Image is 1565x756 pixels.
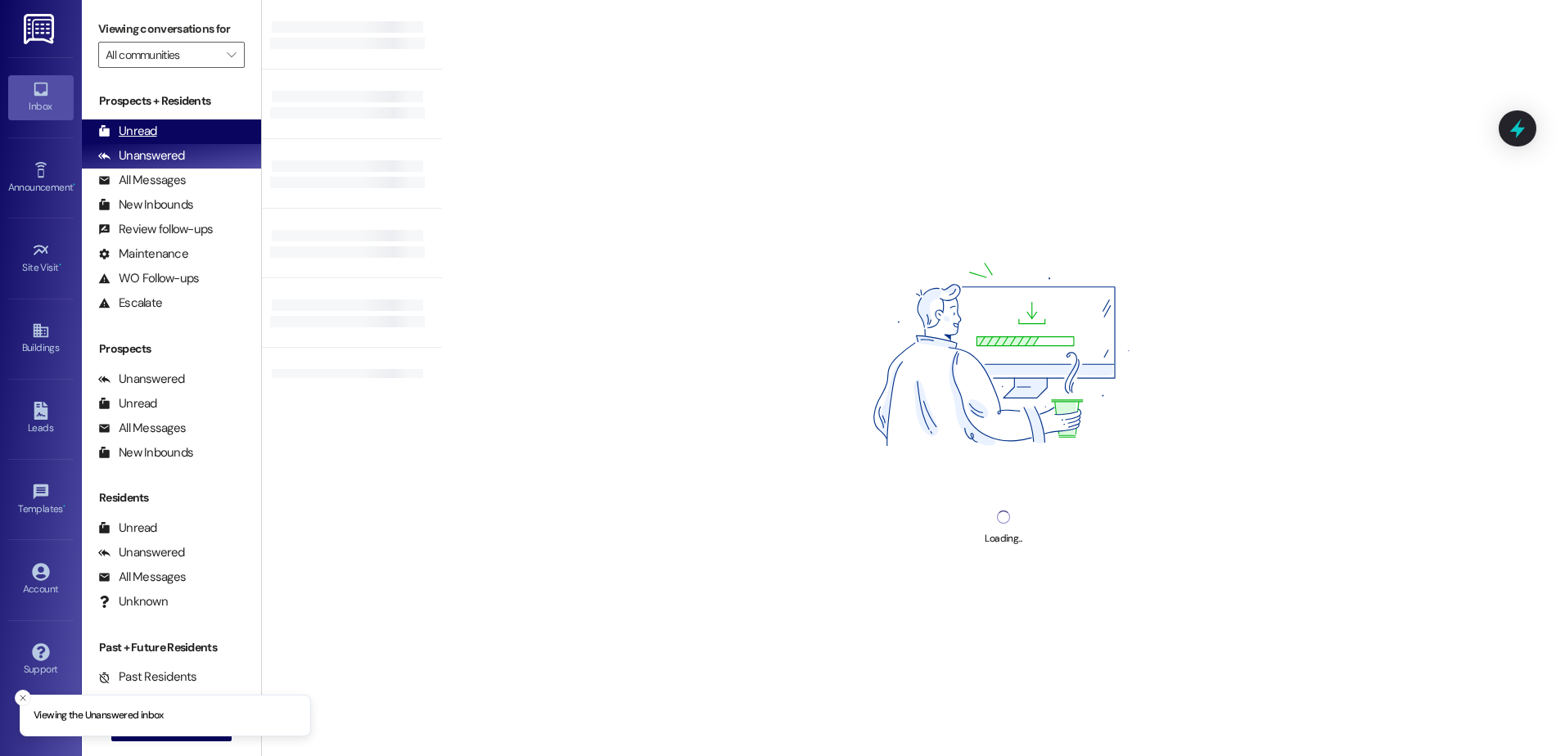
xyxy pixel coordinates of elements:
div: New Inbounds [98,444,193,461]
div: Unread [98,123,157,140]
div: Unanswered [98,147,185,164]
div: Prospects [82,340,261,358]
div: Prospects + Residents [82,92,261,110]
div: All Messages [98,569,186,586]
div: Unanswered [98,544,185,561]
a: Leads [8,397,74,441]
div: Unread [98,395,157,412]
div: Residents [82,489,261,506]
div: Maintenance [98,245,188,263]
input: All communities [106,42,219,68]
span: • [73,179,75,191]
span: • [63,501,65,512]
p: Viewing the Unanswered inbox [34,709,164,723]
div: Unknown [98,593,168,610]
div: Unread [98,520,157,537]
a: Account [8,558,74,602]
a: Site Visit • [8,236,74,281]
div: Review follow-ups [98,221,213,238]
div: Unanswered [98,371,185,388]
a: Support [8,638,74,682]
a: Buildings [8,317,74,361]
a: Templates • [8,478,74,522]
img: ResiDesk Logo [24,14,57,44]
div: Past + Future Residents [82,639,261,656]
div: Past Residents [98,668,197,686]
label: Viewing conversations for [98,16,245,42]
div: Escalate [98,295,162,312]
div: All Messages [98,420,186,437]
div: Loading... [985,530,1022,547]
div: New Inbounds [98,196,193,214]
button: Close toast [15,690,31,706]
a: Inbox [8,75,74,119]
i:  [227,48,236,61]
div: All Messages [98,172,186,189]
span: • [59,259,61,271]
div: WO Follow-ups [98,270,199,287]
